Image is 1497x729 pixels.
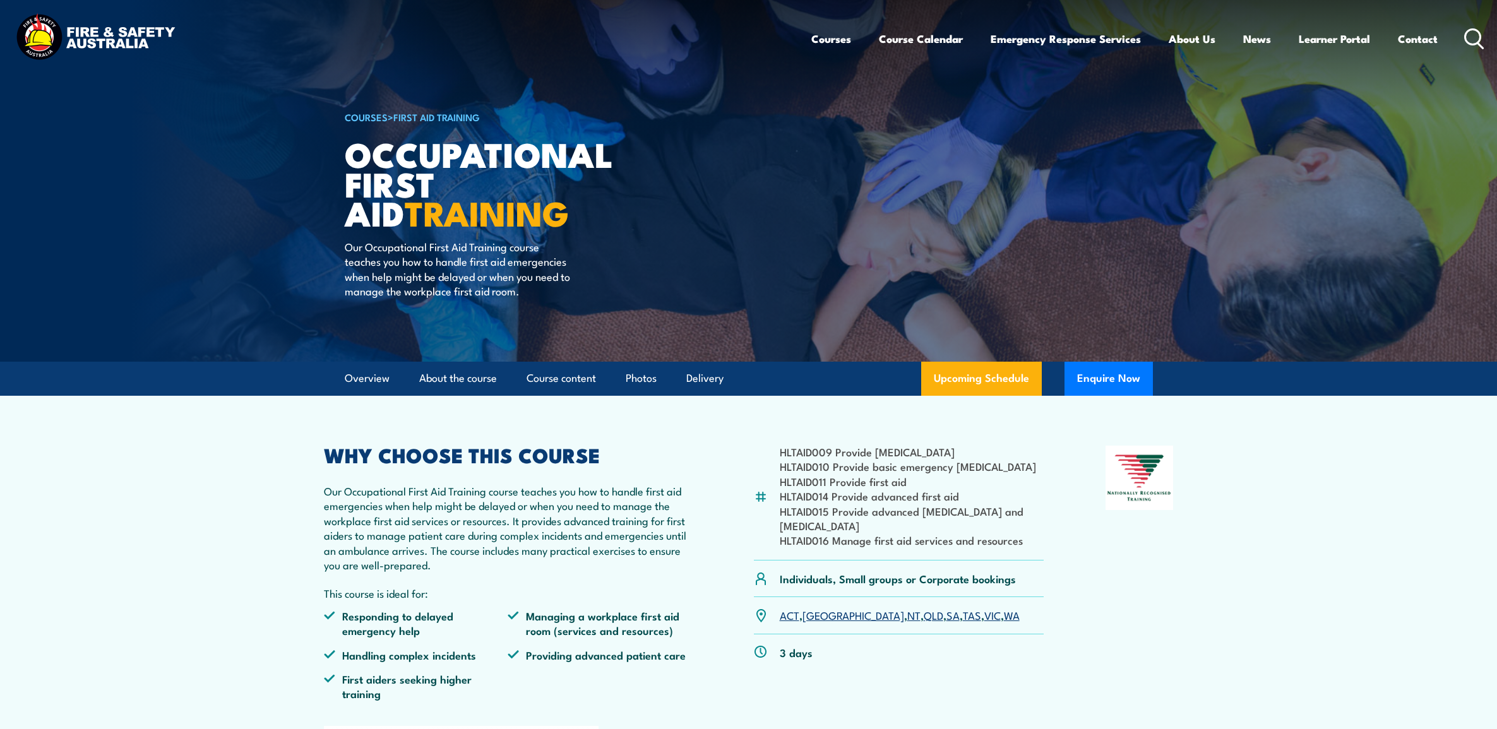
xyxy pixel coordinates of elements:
[1169,22,1215,56] a: About Us
[345,109,657,124] h6: >
[924,607,943,622] a: QLD
[345,239,575,299] p: Our Occupational First Aid Training course teaches you how to handle first aid emergencies when h...
[345,139,657,227] h1: Occupational First Aid
[324,672,508,701] li: First aiders seeking higher training
[345,362,390,395] a: Overview
[324,446,693,463] h2: WHY CHOOSE THIS COURSE
[508,648,692,662] li: Providing advanced patient care
[345,110,388,124] a: COURSES
[991,22,1141,56] a: Emergency Response Services
[393,110,480,124] a: First Aid Training
[921,362,1042,396] a: Upcoming Schedule
[686,362,724,395] a: Delivery
[780,571,1016,586] p: Individuals, Small groups or Corporate bookings
[946,607,960,622] a: SA
[1299,22,1370,56] a: Learner Portal
[780,444,1044,459] li: HLTAID009 Provide [MEDICAL_DATA]
[508,608,692,638] li: Managing a workplace first aid room (services and resources)
[780,645,813,660] p: 3 days
[780,459,1044,473] li: HLTAID010 Provide basic emergency [MEDICAL_DATA]
[419,362,497,395] a: About the course
[324,483,693,572] p: Our Occupational First Aid Training course teaches you how to handle first aid emergencies when h...
[324,648,508,662] li: Handling complex incidents
[879,22,963,56] a: Course Calendar
[780,533,1044,547] li: HLTAID016 Manage first aid services and resources
[802,607,904,622] a: [GEOGRAPHIC_DATA]
[780,489,1044,503] li: HLTAID014 Provide advanced first aid
[984,607,1001,622] a: VIC
[780,608,1020,622] p: , , , , , , ,
[780,474,1044,489] li: HLTAID011 Provide first aid
[907,607,921,622] a: NT
[324,608,508,638] li: Responding to delayed emergency help
[1398,22,1438,56] a: Contact
[780,504,1044,533] li: HLTAID015 Provide advanced [MEDICAL_DATA] and [MEDICAL_DATA]
[527,362,596,395] a: Course content
[963,607,981,622] a: TAS
[324,586,693,600] p: This course is ideal for:
[1243,22,1271,56] a: News
[1065,362,1153,396] button: Enquire Now
[1004,607,1020,622] a: WA
[811,22,851,56] a: Courses
[780,607,799,622] a: ACT
[626,362,657,395] a: Photos
[1106,446,1174,510] img: Nationally Recognised Training logo.
[405,186,569,238] strong: TRAINING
